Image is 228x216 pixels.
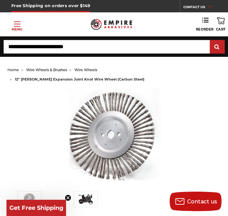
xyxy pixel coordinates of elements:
[187,198,217,205] span: Contact us
[78,194,94,204] img: Walk-Behind Street Saw
[183,3,217,12] a: CONTACT US
[74,68,97,72] a: wire wheels
[211,41,224,54] input: Submit
[216,17,226,32] a: Cart
[91,16,132,32] img: Empire Abrasives
[15,77,144,82] span: 12" [PERSON_NAME] expansion joint knot wire wheel (carbon steel)
[216,27,226,32] span: Cart
[170,192,222,211] button: Contact us
[26,68,67,72] a: wire wheels & brushes
[12,27,22,32] p: Menu
[6,200,66,216] div: Get Free ShippingClose teaser
[196,17,214,32] a: Reorder
[65,195,71,201] button: Close teaser
[21,193,38,205] img: 12" Expansion Joint Wire Wheel
[196,27,214,32] span: Reorder
[9,204,63,211] span: Get Free Shipping
[7,68,19,72] a: home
